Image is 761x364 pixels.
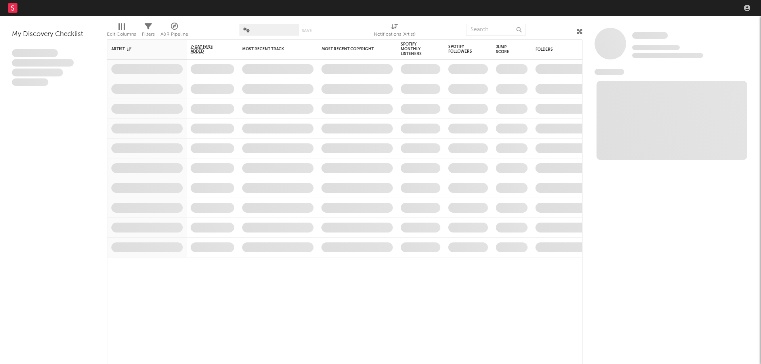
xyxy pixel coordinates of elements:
div: Edit Columns [107,20,136,43]
div: Notifications (Artist) [374,30,415,39]
button: Filter by Most Recent Copyright [385,45,393,53]
button: Filter by Most Recent Track [306,45,314,53]
div: Most Recent Copyright [321,47,381,51]
button: Filter by 7-Day Fans Added [226,45,234,53]
span: Aliquam viverra [12,78,48,86]
button: Filter by Artist [175,45,183,53]
span: Integer aliquet in purus et [12,59,74,67]
div: My Discovery Checklist [12,30,95,39]
span: Tracking Since: [DATE] [632,45,680,50]
div: Notifications (Artist) [374,20,415,43]
div: Folders [535,47,595,52]
div: Spotify Monthly Listeners [401,42,428,56]
div: Filters [142,20,155,43]
button: Filter by Spotify Followers [480,45,488,53]
input: Search... [466,24,526,36]
div: A&R Pipeline [161,20,188,43]
div: Spotify Followers [448,44,476,54]
span: Some Artist [632,32,668,39]
span: 7-Day Fans Added [191,44,222,54]
span: News Feed [595,69,624,75]
div: A&R Pipeline [161,30,188,39]
button: Filter by Spotify Monthly Listeners [432,45,440,53]
span: Lorem ipsum dolor [12,49,58,57]
div: Filters [142,30,155,39]
span: Praesent ac interdum [12,69,63,76]
div: Jump Score [496,45,516,54]
button: Filter by Jump Score [520,46,528,53]
a: Some Artist [632,32,668,40]
div: Edit Columns [107,30,136,39]
div: Most Recent Track [242,47,302,51]
span: 0 fans last week [632,53,703,58]
button: Save [302,29,312,33]
div: Artist [111,47,171,51]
